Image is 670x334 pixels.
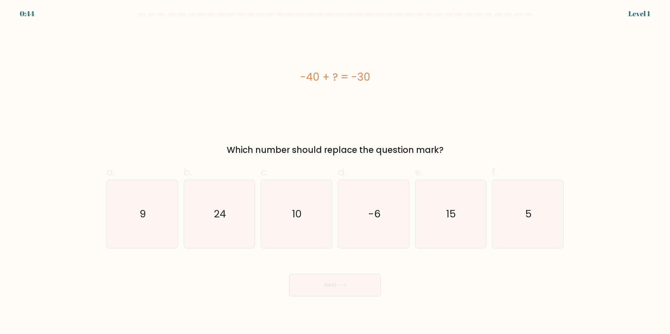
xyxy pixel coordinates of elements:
div: Level 1 [628,8,650,19]
div: -40 + ? = -30 [106,69,564,85]
text: 10 [292,207,302,221]
text: 15 [446,207,456,221]
button: Next [289,274,381,296]
span: f. [492,165,497,179]
text: -6 [368,207,380,221]
div: Which number should replace the question mark? [111,144,559,156]
span: d. [338,165,346,179]
text: 9 [140,207,146,221]
span: a. [106,165,115,179]
span: b. [184,165,192,179]
text: 24 [214,207,226,221]
div: 0:44 [20,8,35,19]
span: e. [415,165,423,179]
span: c. [261,165,268,179]
text: 5 [525,207,532,221]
